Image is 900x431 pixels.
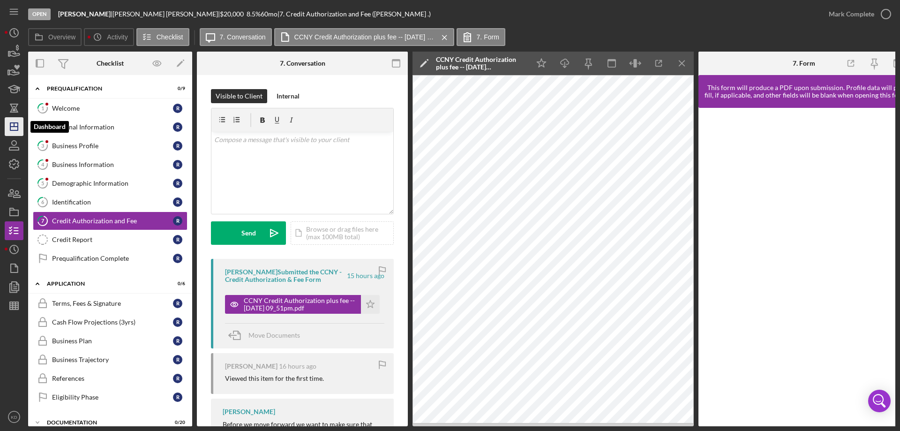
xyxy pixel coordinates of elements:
div: R [173,179,182,188]
div: [PERSON_NAME] [223,408,275,416]
button: Activity [84,28,134,46]
div: R [173,299,182,308]
a: Eligibility PhaseR [33,388,187,407]
div: R [173,160,182,169]
div: Visible to Client [216,89,262,103]
time: 2025-09-11 00:59 [279,363,316,370]
div: R [173,254,182,263]
div: Viewed this item for the first time. [225,375,324,382]
div: 0 / 6 [168,281,185,287]
a: Business TrajectoryR [33,350,187,369]
div: CCNY Credit Authorization plus fee -- [DATE] 09_51pm.pdf [436,56,525,71]
button: Checklist [136,28,189,46]
a: 5Demographic InformationR [33,174,187,193]
div: Demographic Information [52,180,173,187]
tspan: 2 [41,124,44,130]
button: CCNY Credit Authorization plus fee -- [DATE] 09_51pm.pdf [225,295,380,314]
tspan: 3 [41,143,44,149]
label: Activity [107,33,127,41]
div: 7. Form [793,60,815,67]
div: 60 mo [261,10,277,18]
div: 8.5 % [247,10,261,18]
tspan: 1 [41,105,44,111]
div: R [173,104,182,113]
button: 7. Form [457,28,505,46]
div: R [173,197,182,207]
a: 6IdentificationR [33,193,187,212]
div: Credit Authorization and Fee [52,217,173,225]
tspan: 4 [41,161,45,167]
div: 0 / 9 [168,86,185,91]
a: Prequalification CompleteR [33,249,187,268]
div: Mark Complete [829,5,874,23]
button: Visible to Client [211,89,267,103]
button: Send [211,221,286,245]
div: R [173,374,182,383]
div: Open [28,8,51,20]
div: Personal Information [52,123,173,131]
div: 0 / 20 [168,420,185,425]
button: KD [5,408,23,426]
div: Eligibility Phase [52,393,173,401]
label: 7. Conversation [220,33,266,41]
div: Business Information [52,161,173,168]
button: Mark Complete [819,5,895,23]
div: R [173,235,182,244]
div: Business Profile [52,142,173,150]
time: 2025-09-11 01:51 [347,272,384,280]
a: ReferencesR [33,369,187,388]
a: Credit ReportR [33,230,187,249]
div: R [173,393,182,402]
a: Cash Flow Projections (3yrs)R [33,313,187,332]
button: Overview [28,28,82,46]
tspan: 7 [41,218,45,224]
div: R [173,318,182,327]
a: Business PlanR [33,332,187,350]
div: CCNY Credit Authorization plus fee -- [DATE] 09_51pm.pdf [244,297,356,312]
text: KD [11,415,17,420]
a: 7Credit Authorization and FeeR [33,212,187,230]
div: R [173,336,182,346]
label: 7. Form [477,33,499,41]
tspan: 5 [41,180,44,186]
div: R [173,355,182,364]
div: Checklist [97,60,124,67]
div: 7. Conversation [280,60,325,67]
div: Identification [52,198,173,206]
div: Open Intercom Messenger [868,390,891,412]
a: 4Business InformationR [33,155,187,174]
div: Terms, Fees & Signature [52,300,173,307]
div: Internal [277,89,300,103]
label: Overview [48,33,75,41]
div: Prequalification [47,86,162,91]
div: | 7. Credit Authorization and Fee ([PERSON_NAME] .) [277,10,431,18]
div: R [173,216,182,226]
span: Move Documents [248,331,300,339]
div: Prequalification Complete [52,255,173,262]
div: Business Plan [52,337,173,345]
b: [PERSON_NAME] [58,10,111,18]
div: [PERSON_NAME] [PERSON_NAME] | [112,10,220,18]
div: Business Trajectory [52,356,173,363]
a: Terms, Fees & SignatureR [33,294,187,313]
div: [PERSON_NAME] [225,363,277,370]
div: References [52,375,173,382]
label: Checklist [157,33,183,41]
div: Credit Report [52,236,173,243]
div: R [173,141,182,151]
a: 1WelcomeR [33,99,187,118]
label: CCNY Credit Authorization plus fee -- [DATE] 09_51pm.pdf [294,33,435,41]
div: Cash Flow Projections (3yrs) [52,318,173,326]
tspan: 6 [41,199,45,205]
button: 7. Conversation [200,28,272,46]
div: Welcome [52,105,173,112]
div: Send [241,221,256,245]
a: 2Personal InformationR [33,118,187,136]
a: 3Business ProfileR [33,136,187,155]
span: $20,000 [220,10,244,18]
div: Application [47,281,162,287]
div: R [173,122,182,132]
div: | [58,10,112,18]
button: Move Documents [225,324,309,347]
div: Documentation [47,420,162,425]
